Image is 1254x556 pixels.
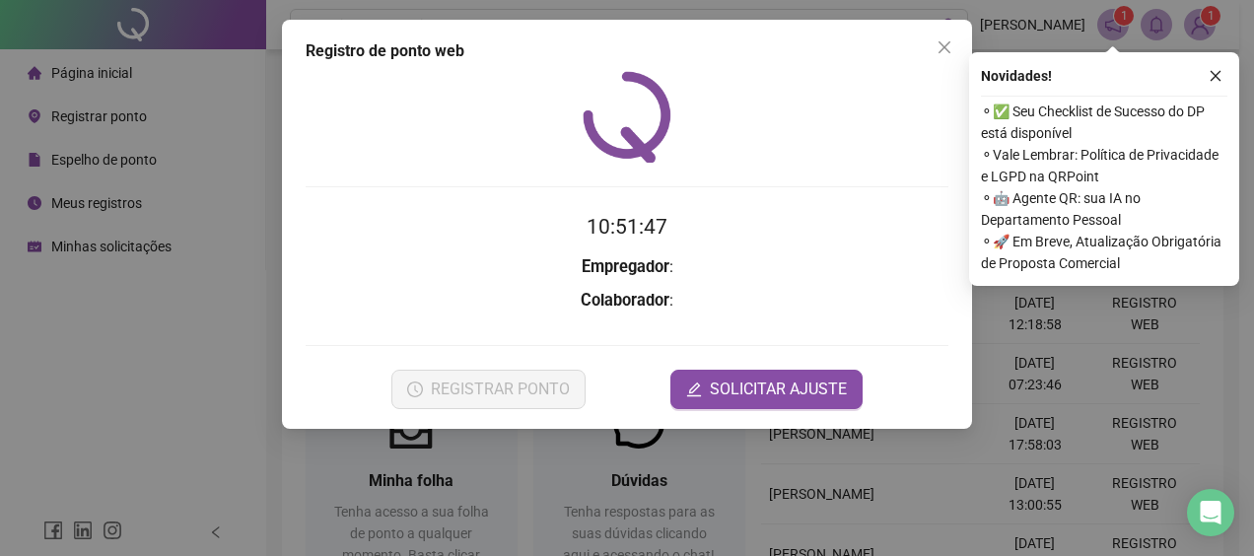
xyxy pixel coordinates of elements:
h3: : [306,288,948,313]
span: close [1209,69,1222,83]
span: ⚬ Vale Lembrar: Política de Privacidade e LGPD na QRPoint [981,144,1227,187]
img: QRPoint [583,71,671,163]
button: Close [929,32,960,63]
span: Novidades ! [981,65,1052,87]
button: REGISTRAR PONTO [391,370,586,409]
strong: Empregador [582,257,669,276]
time: 10:51:47 [587,215,667,239]
strong: Colaborador [581,291,669,310]
span: close [937,39,952,55]
span: ⚬ ✅ Seu Checklist de Sucesso do DP está disponível [981,101,1227,144]
span: ⚬ 🚀 Em Breve, Atualização Obrigatória de Proposta Comercial [981,231,1227,274]
button: editSOLICITAR AJUSTE [670,370,863,409]
span: edit [686,382,702,397]
h3: : [306,254,948,280]
span: SOLICITAR AJUSTE [710,378,847,401]
div: Registro de ponto web [306,39,948,63]
div: Open Intercom Messenger [1187,489,1234,536]
span: ⚬ 🤖 Agente QR: sua IA no Departamento Pessoal [981,187,1227,231]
